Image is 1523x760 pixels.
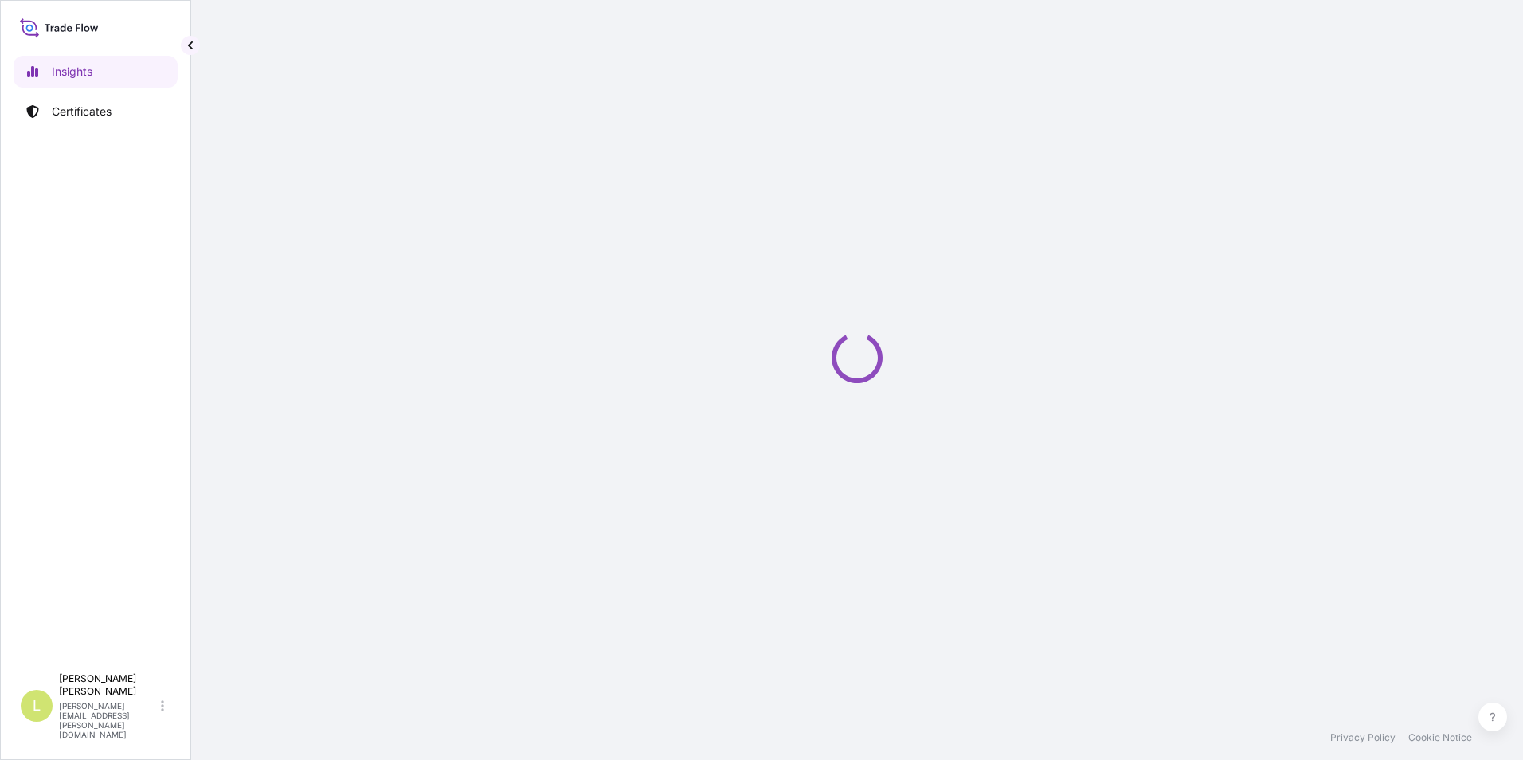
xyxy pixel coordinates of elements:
[59,701,158,739] p: [PERSON_NAME][EMAIL_ADDRESS][PERSON_NAME][DOMAIN_NAME]
[52,104,112,119] p: Certificates
[52,64,92,80] p: Insights
[33,698,41,714] span: L
[1330,731,1396,744] a: Privacy Policy
[14,56,178,88] a: Insights
[59,672,158,698] p: [PERSON_NAME] [PERSON_NAME]
[14,96,178,127] a: Certificates
[1408,731,1472,744] a: Cookie Notice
